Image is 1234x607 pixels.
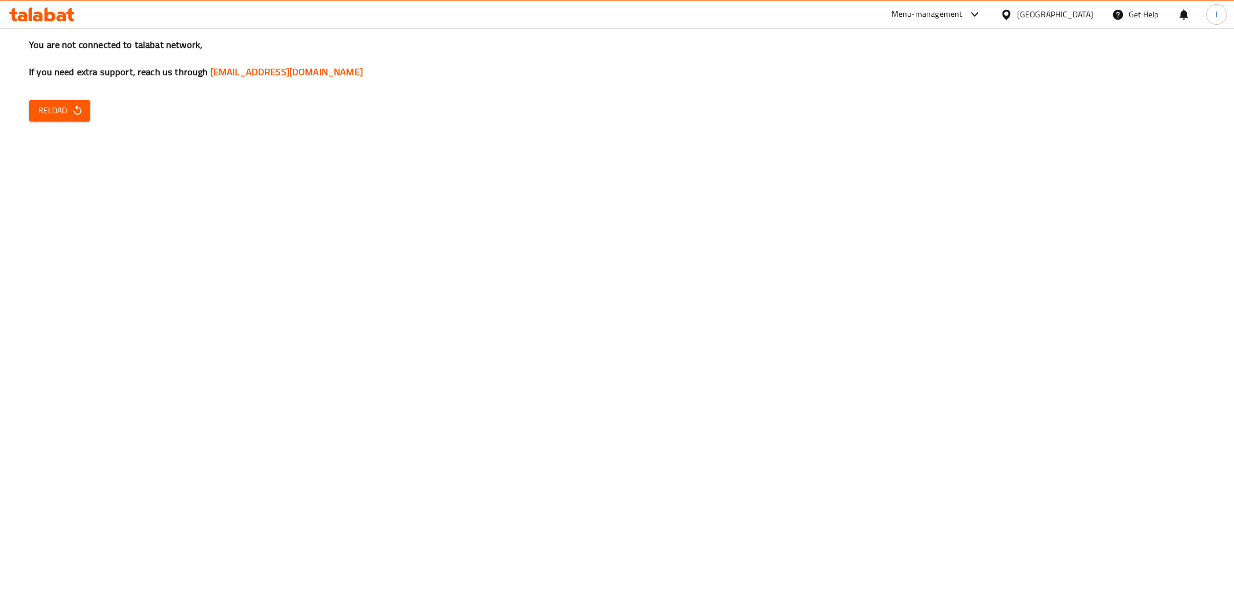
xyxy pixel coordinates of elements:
[1215,8,1217,21] span: I
[29,38,1205,79] h3: You are not connected to talabat network, If you need extra support, reach us through
[1017,8,1093,21] div: [GEOGRAPHIC_DATA]
[892,8,963,21] div: Menu-management
[38,103,81,118] span: Reload
[211,63,363,80] a: [EMAIL_ADDRESS][DOMAIN_NAME]
[29,100,90,121] button: Reload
